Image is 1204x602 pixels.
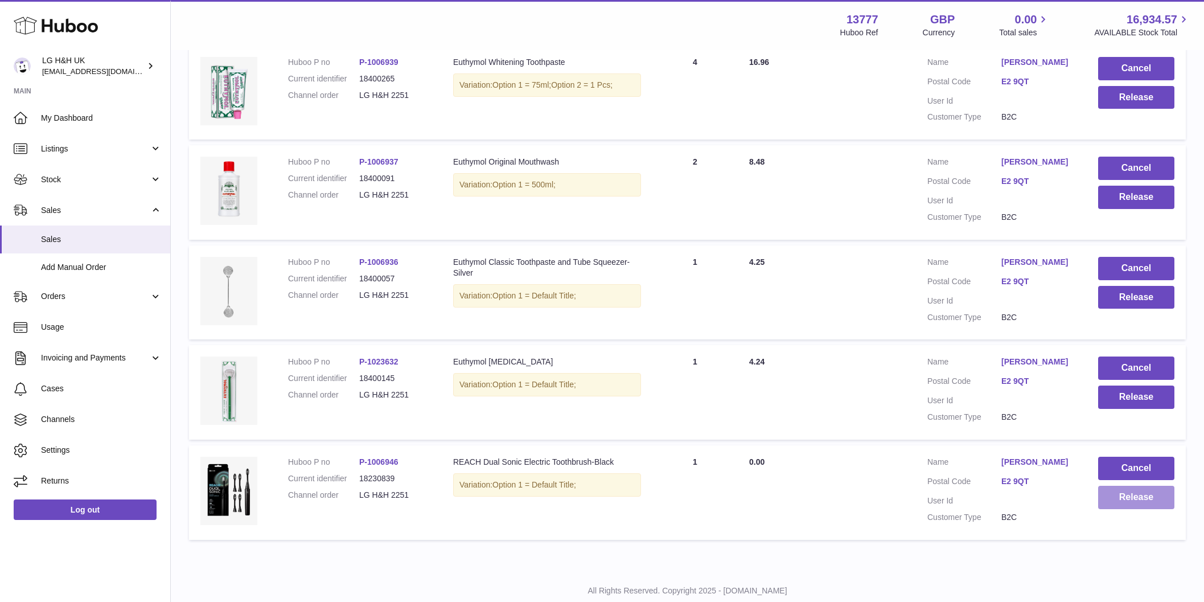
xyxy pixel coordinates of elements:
[41,113,162,124] span: My Dashboard
[1098,86,1174,109] button: Release
[927,257,1001,271] dt: Name
[652,345,738,440] td: 1
[41,322,162,333] span: Usage
[492,480,576,489] span: Option 1 = Default Title;
[551,80,613,89] span: Option 2 = 1 Pcs;
[453,373,641,396] div: Variation:
[999,27,1050,38] span: Total sales
[749,157,765,166] span: 8.48
[288,357,359,367] dt: Huboo P no
[453,73,641,97] div: Variation:
[1094,27,1190,38] span: AVAILABLE Stock Total
[41,262,162,273] span: Add Manual Order
[288,73,359,84] dt: Current identifier
[492,380,576,389] span: Option 1 = Default Title;
[1001,157,1075,167] a: [PERSON_NAME]
[453,257,641,279] div: Euthymol Classic Toothpaste and Tube Squeezer-Silver
[288,290,359,301] dt: Channel order
[359,173,430,184] dd: 18400091
[359,73,430,84] dd: 18400265
[927,457,1001,470] dt: Name
[1098,186,1174,209] button: Release
[41,383,162,394] span: Cases
[999,12,1050,38] a: 0.00 Total sales
[1098,357,1174,380] button: Cancel
[453,57,641,68] div: Euthymol Whitening Toothpaste
[200,357,257,425] img: Euthymol_Tongue_Cleaner-Image-4.webp
[359,457,398,466] a: P-1006946
[927,395,1001,406] dt: User Id
[359,357,398,366] a: P-1023632
[927,276,1001,290] dt: Postal Code
[927,412,1001,423] dt: Customer Type
[927,512,1001,523] dt: Customer Type
[359,157,398,166] a: P-1006937
[288,257,359,268] dt: Huboo P no
[41,174,150,185] span: Stock
[927,112,1001,122] dt: Customer Type
[1098,57,1174,80] button: Cancel
[1001,412,1075,423] dd: B2C
[1001,312,1075,323] dd: B2C
[930,12,955,27] strong: GBP
[288,373,359,384] dt: Current identifier
[1001,212,1075,223] dd: B2C
[927,57,1001,71] dt: Name
[652,46,738,140] td: 4
[927,195,1001,206] dt: User Id
[492,291,576,300] span: Option 1 = Default Title;
[927,476,1001,490] dt: Postal Code
[180,585,1195,596] p: All Rights Reserved. Copyright 2025 - [DOMAIN_NAME]
[749,457,765,466] span: 0.00
[41,234,162,245] span: Sales
[41,291,150,302] span: Orders
[41,144,150,154] span: Listings
[927,357,1001,370] dt: Name
[41,414,162,425] span: Channels
[359,490,430,501] dd: LG H&H 2251
[1098,286,1174,309] button: Release
[288,473,359,484] dt: Current identifier
[288,173,359,184] dt: Current identifier
[288,157,359,167] dt: Huboo P no
[359,390,430,400] dd: LG H&H 2251
[492,80,551,89] span: Option 1 = 75ml;
[359,190,430,200] dd: LG H&H 2251
[288,190,359,200] dt: Channel order
[1001,257,1075,268] a: [PERSON_NAME]
[492,180,556,189] span: Option 1 = 500ml;
[288,90,359,101] dt: Channel order
[453,457,641,468] div: REACH Dual Sonic Electric Toothbrush-Black
[927,96,1001,107] dt: User Id
[923,27,955,38] div: Currency
[927,176,1001,190] dt: Postal Code
[652,245,738,340] td: 1
[453,173,641,196] div: Variation:
[359,257,398,267] a: P-1006936
[927,157,1001,170] dt: Name
[1127,12,1177,27] span: 16,934.57
[927,495,1001,506] dt: User Id
[652,445,738,540] td: 1
[1098,486,1174,509] button: Release
[1001,176,1075,187] a: E2 9QT
[288,273,359,284] dt: Current identifier
[1001,112,1075,122] dd: B2C
[453,473,641,497] div: Variation:
[1001,376,1075,387] a: E2 9QT
[847,12,878,27] strong: 13777
[1001,457,1075,468] a: [PERSON_NAME]
[200,257,257,325] img: Euthymol_Classic_Toothpaste_and_Tube_Squeezer-Silver-Image-4.webp
[42,55,145,77] div: LG H&H UK
[41,205,150,216] span: Sales
[200,157,257,225] img: Euthymol-Original-Mouthwash-500ml.webp
[1098,386,1174,409] button: Release
[1001,276,1075,287] a: E2 9QT
[359,90,430,101] dd: LG H&H 2251
[288,457,359,468] dt: Huboo P no
[1001,512,1075,523] dd: B2C
[1015,12,1037,27] span: 0.00
[652,145,738,240] td: 2
[927,296,1001,306] dt: User Id
[200,457,257,525] img: REACH_Dual_Sonic_Electric_Toothbrush-Image-1.webp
